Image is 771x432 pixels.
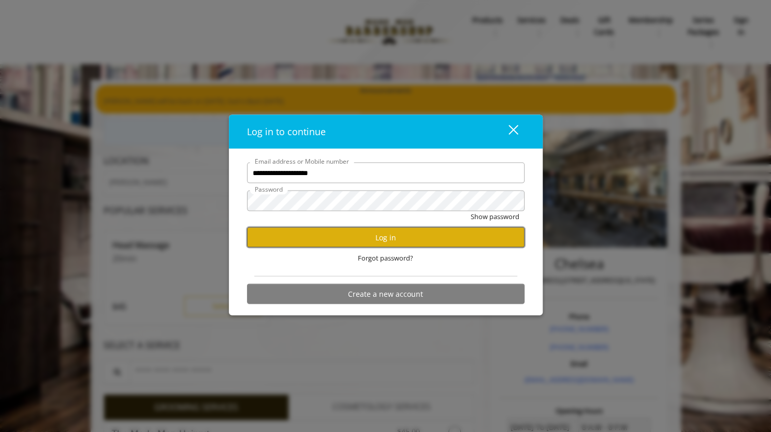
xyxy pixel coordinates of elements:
label: Email address or Mobile number [250,156,354,166]
div: close dialog [497,124,517,139]
button: Log in [247,227,525,248]
input: Email address or Mobile number [247,163,525,183]
span: Log in to continue [247,125,326,138]
button: Create a new account [247,284,525,304]
label: Password [250,184,288,194]
input: Password [247,191,525,211]
button: close dialog [489,121,525,142]
button: Show password [471,211,519,222]
span: Forgot password? [358,253,413,264]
